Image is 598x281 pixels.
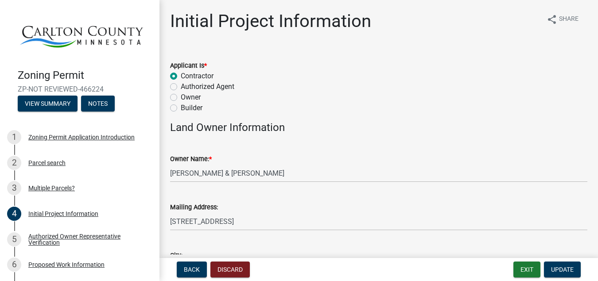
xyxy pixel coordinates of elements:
label: Applicant Is [170,63,207,69]
i: share [547,14,557,25]
label: Owner [181,92,201,103]
div: 4 [7,207,21,221]
h1: Initial Project Information [170,11,371,32]
img: Carlton County, Minnesota [18,9,145,60]
label: Authorized Agent [181,81,234,92]
div: 6 [7,258,21,272]
wm-modal-confirm: Summary [18,101,78,108]
span: Share [559,14,579,25]
div: Authorized Owner Representative Verification [28,233,145,246]
div: 5 [7,232,21,246]
div: Multiple Parcels? [28,185,75,191]
span: ZP-NOT REVIEWED-466224 [18,85,142,93]
span: Back [184,266,200,273]
button: View Summary [18,96,78,112]
button: Update [544,262,581,277]
div: Parcel search [28,160,66,166]
button: shareShare [540,11,586,28]
span: Update [551,266,574,273]
button: Exit [513,262,540,277]
div: Proposed Work Information [28,262,105,268]
div: Initial Project Information [28,211,98,217]
label: City: [170,253,183,259]
label: Mailing Address: [170,204,218,211]
div: Zoning Permit Application Introduction [28,134,135,140]
h4: Land Owner Information [170,121,587,134]
button: Notes [81,96,115,112]
div: 2 [7,156,21,170]
wm-modal-confirm: Notes [81,101,115,108]
label: Owner Name: [170,156,212,162]
button: Back [177,262,207,277]
div: 1 [7,130,21,144]
label: Builder [181,103,202,113]
label: Contractor [181,71,214,81]
h4: Zoning Permit [18,69,152,82]
button: Discard [210,262,250,277]
div: 3 [7,181,21,195]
